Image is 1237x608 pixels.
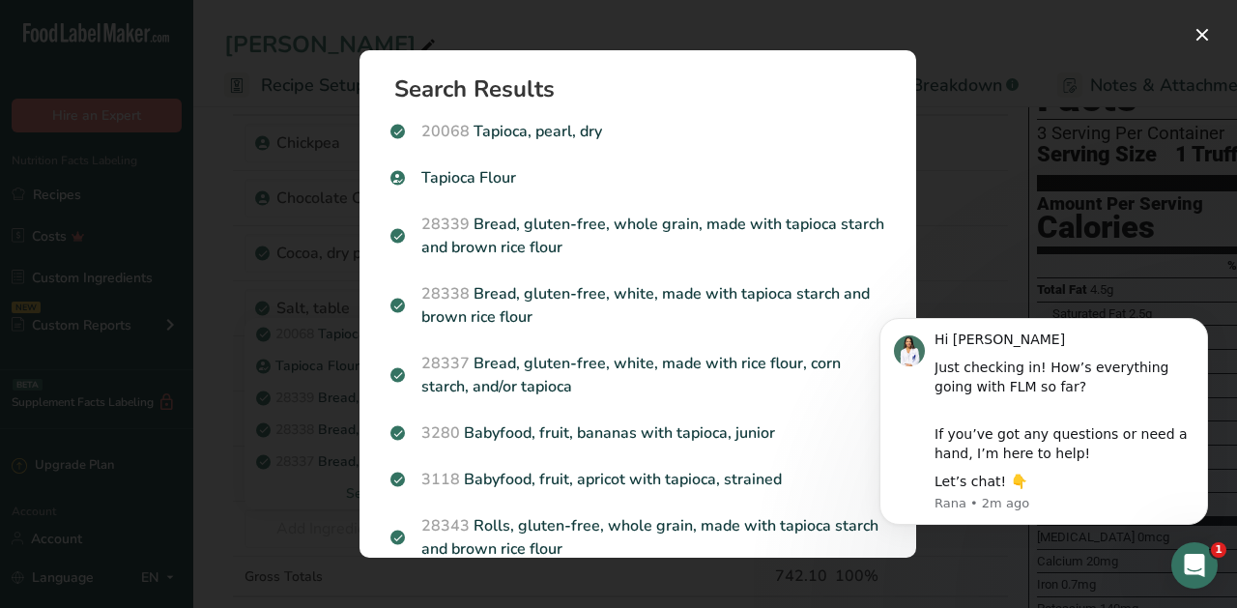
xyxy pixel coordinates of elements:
p: Babyfood, fruit, apricot with tapioca, strained [390,468,885,491]
p: Bread, gluten-free, white, made with tapioca starch and brown rice flour [390,282,885,329]
p: Tapioca, pearl, dry [390,120,885,143]
span: 20068 [421,121,470,142]
span: 3280 [421,422,460,444]
iframe: Intercom notifications message [850,289,1237,556]
p: Bread, gluten-free, whole grain, made with tapioca starch and brown rice flour [390,213,885,259]
p: Tapioca Flour [390,166,885,189]
span: 28339 [421,214,470,235]
p: Bread, gluten-free, white, made with rice flour, corn starch, and/or tapioca [390,352,885,398]
p: Rolls, gluten-free, whole grain, made with tapioca starch and brown rice flour [390,514,885,561]
span: 3118 [421,469,460,490]
span: 28338 [421,283,470,304]
h1: Search Results [394,77,897,101]
span: 1 [1211,542,1226,558]
span: 28343 [421,515,470,536]
span: 28337 [421,353,470,374]
p: Babyfood, fruit, bananas with tapioca, junior [390,421,885,445]
iframe: Intercom live chat [1171,542,1218,589]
